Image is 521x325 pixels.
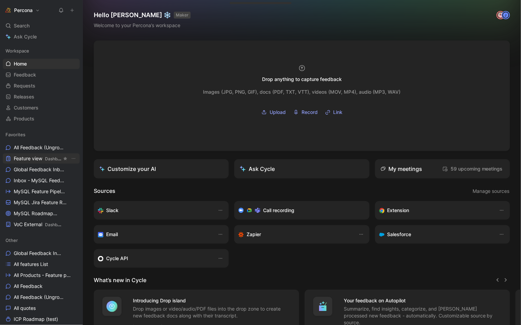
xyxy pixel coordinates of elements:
[14,188,66,195] span: MySQL Feature Pipeline
[94,187,115,196] h2: Sources
[45,222,68,227] span: Dashboards
[106,230,118,239] h3: Email
[203,88,401,96] div: Images (JPG, PNG, GIF), docs (PDF, TXT, VTT), videos (MOV, MP4), audio (MP3, WAV)
[3,292,80,302] a: All Feedback (Ungrouped)
[56,211,70,216] span: MySQL
[133,305,291,319] p: Drop images or video/audio/PDF files into the drop zone to create new feedback docs along with th...
[45,156,68,161] span: Dashboards
[94,276,146,284] h2: What’s new in Cycle
[94,21,191,30] div: Welcome to your Percona’s workspace
[333,108,342,116] span: Link
[3,21,80,31] div: Search
[263,206,294,214] h3: Call recording
[106,206,118,214] h3: Slack
[98,230,211,239] div: Forward emails to your feedback inbox
[238,230,351,239] div: Capture feedback from thousands of sources with Zapier (survey results, recordings, sheets, etc).
[3,46,80,56] div: Workspace
[3,32,80,42] a: Ask Cycle
[3,248,80,258] a: Global Feedback Inbox
[3,314,80,324] a: ICP Roadmap (test)
[262,75,342,83] div: Drop anything to capture feedback
[14,166,65,173] span: Global Feedback Inbox
[14,283,43,290] span: All Feedback
[14,115,34,122] span: Products
[14,221,63,228] span: VoC External
[3,281,80,291] a: All Feedback
[381,165,422,173] div: My meetings
[497,12,504,19] img: avatar
[5,47,29,54] span: Workspace
[238,206,360,214] div: Record & transcribe meetings from Zoom, Meet & Teams.
[291,107,320,117] button: Record
[234,159,369,178] button: Ask Cycle
[14,144,66,151] span: All Feedback (Ungrouped)
[99,165,156,173] div: Customize your AI
[4,7,11,14] img: Percona
[3,259,80,269] a: All features List
[70,155,77,162] button: View actions
[94,11,191,19] h1: Hello [PERSON_NAME] ❄️
[3,175,80,186] a: Inbox - MySQL Feedback
[3,103,80,113] a: Customers
[14,7,33,13] h1: Percona
[3,129,80,140] div: Favorites
[98,254,211,263] div: Sync customers & send feedback from custom sources. Get inspired by our favorite use case
[133,297,291,305] h4: Introducing Drop island
[502,12,509,19] div: J
[14,210,64,217] span: MySQL Roadmap
[14,60,27,67] span: Home
[3,5,42,15] button: PerconaPercona
[14,199,67,206] span: MySQL Jira Feature Requests
[3,81,80,91] a: Requests
[3,153,80,164] a: Feature viewDashboardsView actions
[323,107,345,117] button: Link
[3,235,80,245] div: Other
[473,187,510,195] span: Manage sources
[387,230,411,239] h3: Salesforce
[106,254,128,263] h3: Cycle API
[98,206,211,214] div: Sync your customers, send feedback and get updates in Slack
[247,230,261,239] h3: Zapier
[14,316,58,323] span: ICP Roadmap (test)
[3,197,80,208] a: MySQL Jira Feature Requests
[442,165,503,173] span: 59 upcoming meetings
[14,177,66,184] span: Inbox - MySQL Feedback
[5,237,18,244] span: Other
[5,131,25,138] span: Favorites
[14,104,38,111] span: Customers
[344,297,502,305] h4: Your feedback on Autopilot
[3,92,80,102] a: Releases
[3,59,80,69] a: Home
[387,206,409,214] h3: Extension
[302,108,318,116] span: Record
[3,114,80,124] a: Products
[14,305,36,312] span: All quotes
[14,261,48,268] span: All features List
[94,159,229,178] a: Customize your AI
[14,22,30,30] span: Search
[14,33,37,41] span: Ask Cycle
[3,219,80,230] a: VoC ExternalDashboards
[472,187,510,196] button: Manage sources
[14,71,36,78] span: Feedback
[3,186,80,197] a: MySQL Feature Pipeline
[379,206,492,214] div: Capture feedback from anywhere on the web
[14,93,34,100] span: Releases
[3,303,80,313] a: All quotes
[14,250,63,257] span: Global Feedback Inbox
[3,208,80,219] a: MySQL RoadmapMySQL
[441,163,505,174] button: 59 upcoming meetings
[14,294,64,301] span: All Feedback (Ungrouped)
[14,82,35,89] span: Requests
[3,270,80,280] a: All Products - Feature pipeline
[14,155,62,162] span: Feature view
[259,107,288,117] label: Upload
[240,165,275,173] div: Ask Cycle
[3,70,80,80] a: Feedback
[14,272,71,279] span: All Products - Feature pipeline
[174,12,191,19] button: MAKER
[3,235,80,324] div: OtherGlobal Feedback InboxAll features ListAll Products - Feature pipelineAll FeedbackAll Feedbac...
[3,164,80,175] a: Global Feedback Inbox
[3,142,80,153] a: All Feedback (Ungrouped)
